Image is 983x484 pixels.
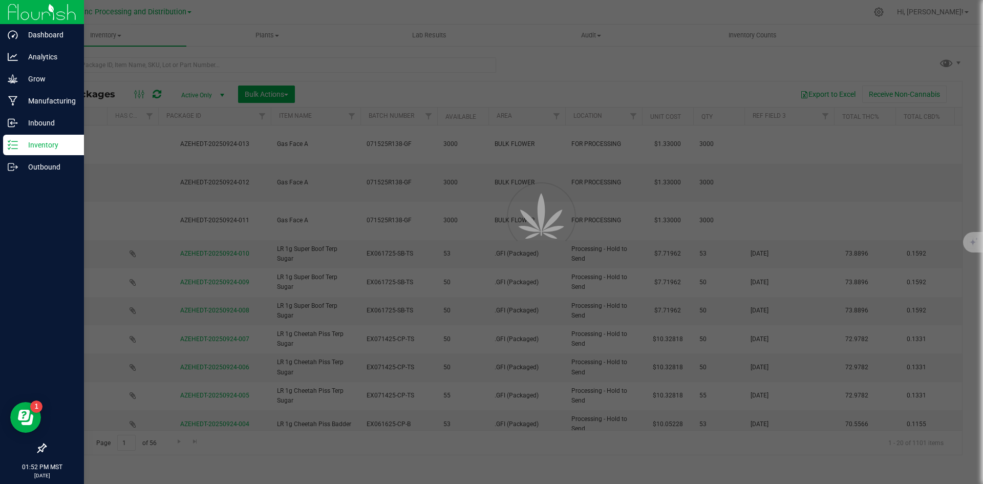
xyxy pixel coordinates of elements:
[8,52,18,62] inline-svg: Analytics
[8,96,18,106] inline-svg: Manufacturing
[5,472,79,479] p: [DATE]
[18,139,79,151] p: Inventory
[18,29,79,41] p: Dashboard
[30,401,42,413] iframe: Resource center unread badge
[8,162,18,172] inline-svg: Outbound
[18,51,79,63] p: Analytics
[18,117,79,129] p: Inbound
[8,74,18,84] inline-svg: Grow
[18,161,79,173] p: Outbound
[5,462,79,472] p: 01:52 PM MST
[8,30,18,40] inline-svg: Dashboard
[18,95,79,107] p: Manufacturing
[8,118,18,128] inline-svg: Inbound
[8,140,18,150] inline-svg: Inventory
[18,73,79,85] p: Grow
[10,402,41,433] iframe: Resource center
